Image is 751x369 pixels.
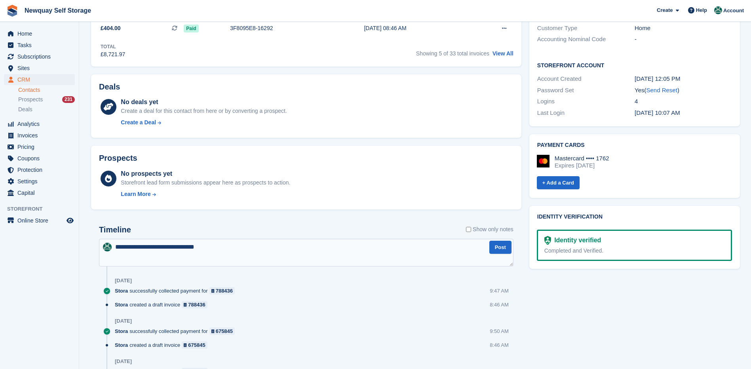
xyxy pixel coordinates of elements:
[188,301,205,308] div: 788436
[696,6,707,14] span: Help
[99,82,120,91] h2: Deals
[644,87,679,93] span: ( )
[115,341,128,349] span: Stora
[99,225,131,234] h2: Timeline
[490,301,509,308] div: 8:46 AM
[216,287,233,295] div: 788436
[115,278,132,284] div: [DATE]
[6,5,18,17] img: stora-icon-8386f47178a22dfd0bd8f6a31ec36ba5ce8667c1dd55bd0f319d3a0aa187defe.svg
[537,155,549,167] img: Mastercard Logo
[18,95,75,104] a: Prospects 231
[714,6,722,14] img: JON
[555,162,609,169] div: Expires [DATE]
[101,43,125,50] div: Total
[17,118,65,129] span: Analytics
[4,74,75,85] a: menu
[18,86,75,94] a: Contacts
[65,216,75,225] a: Preview store
[537,35,635,44] div: Accounting Nominal Code
[17,51,65,62] span: Subscriptions
[17,40,65,51] span: Tasks
[4,40,75,51] a: menu
[4,141,75,152] a: menu
[115,358,132,365] div: [DATE]
[121,179,290,187] div: Storefront lead form submissions appear here as prospects to action.
[17,63,65,74] span: Sites
[115,318,132,324] div: [DATE]
[490,287,509,295] div: 9:47 AM
[121,97,287,107] div: No deals yet
[537,86,635,95] div: Password Set
[17,141,65,152] span: Pricing
[115,301,128,308] span: Stora
[17,176,65,187] span: Settings
[4,153,75,164] a: menu
[121,118,287,127] a: Create a Deal
[182,301,207,308] a: 788436
[115,287,128,295] span: Stora
[7,205,79,213] span: Storefront
[537,108,635,118] div: Last Login
[492,50,513,57] a: View All
[646,87,677,93] a: Send Reset
[635,74,732,84] div: [DATE] 12:05 PM
[544,247,724,255] div: Completed and Verified.
[537,24,635,33] div: Customer Type
[4,63,75,74] a: menu
[4,130,75,141] a: menu
[101,50,125,59] div: £8,721.97
[537,74,635,84] div: Account Created
[537,214,732,220] h2: Identity verification
[635,86,732,95] div: Yes
[4,51,75,62] a: menu
[4,118,75,129] a: menu
[489,241,511,254] button: Post
[4,176,75,187] a: menu
[4,164,75,175] a: menu
[537,97,635,106] div: Logins
[17,153,65,164] span: Coupons
[21,4,94,17] a: Newquay Self Storage
[18,105,75,114] a: Deals
[115,327,239,335] div: successfully collected payment for
[17,164,65,175] span: Protection
[62,96,75,103] div: 231
[490,327,509,335] div: 9:50 AM
[121,169,290,179] div: No prospects yet
[101,24,121,32] span: £404.00
[230,24,338,32] div: 3F8095E8-16292
[4,215,75,226] a: menu
[115,327,128,335] span: Stora
[184,25,198,32] span: Paid
[17,130,65,141] span: Invoices
[103,243,112,251] img: JON
[182,341,207,349] a: 675845
[635,24,732,33] div: Home
[17,215,65,226] span: Online Store
[490,341,509,349] div: 8:46 AM
[416,50,489,57] span: Showing 5 of 33 total invoices
[364,24,471,32] div: [DATE] 08:46 AM
[723,7,744,15] span: Account
[544,236,551,245] img: Identity Verification Ready
[657,6,673,14] span: Create
[188,341,205,349] div: 675845
[635,109,680,116] time: 2023-09-14 09:07:41 UTC
[115,287,239,295] div: successfully collected payment for
[4,187,75,198] a: menu
[17,28,65,39] span: Home
[18,96,43,103] span: Prospects
[555,155,609,162] div: Mastercard •••• 1762
[209,327,235,335] a: 675845
[209,287,235,295] a: 788436
[537,176,580,189] a: + Add a Card
[121,190,290,198] a: Learn More
[121,107,287,115] div: Create a deal for this contact from here or by converting a prospect.
[537,61,732,69] h2: Storefront Account
[121,190,150,198] div: Learn More
[115,341,211,349] div: created a draft invoice
[551,236,601,245] div: Identity verified
[4,28,75,39] a: menu
[466,225,513,234] label: Show only notes
[17,74,65,85] span: CRM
